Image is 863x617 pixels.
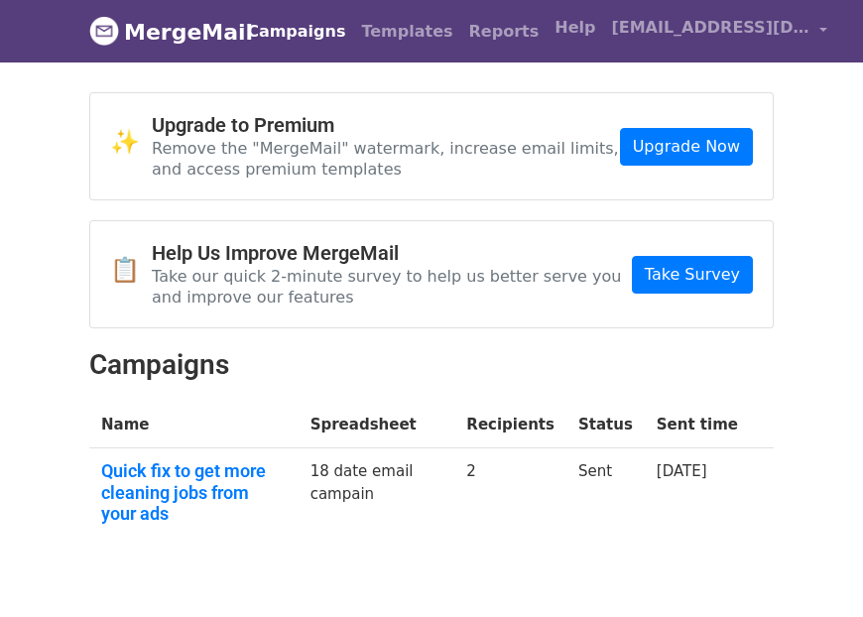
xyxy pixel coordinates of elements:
h4: Help Us Improve MergeMail [152,241,632,265]
span: 📋 [110,256,152,285]
a: [EMAIL_ADDRESS][DOMAIN_NAME] [603,8,835,55]
a: Templates [353,12,460,52]
td: 18 date email campain [299,448,455,545]
th: Name [89,402,299,448]
a: Quick fix to get more cleaning jobs from your ads [101,460,287,525]
a: Campaigns [239,12,353,52]
span: ✨ [110,128,152,157]
span: [EMAIL_ADDRESS][DOMAIN_NAME] [611,16,809,40]
th: Spreadsheet [299,402,455,448]
h2: Campaigns [89,348,774,382]
td: 2 [454,448,566,545]
td: Sent [566,448,645,545]
a: Take Survey [632,256,753,294]
a: MergeMail [89,11,223,53]
p: Take our quick 2-minute survey to help us better serve you and improve our features [152,266,632,308]
th: Status [566,402,645,448]
a: Reports [461,12,548,52]
a: Upgrade Now [620,128,753,166]
h4: Upgrade to Premium [152,113,620,137]
th: Sent time [645,402,750,448]
a: [DATE] [657,462,707,480]
img: MergeMail logo [89,16,119,46]
th: Recipients [454,402,566,448]
p: Remove the "MergeMail" watermark, increase email limits, and access premium templates [152,138,620,180]
a: Help [547,8,603,48]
